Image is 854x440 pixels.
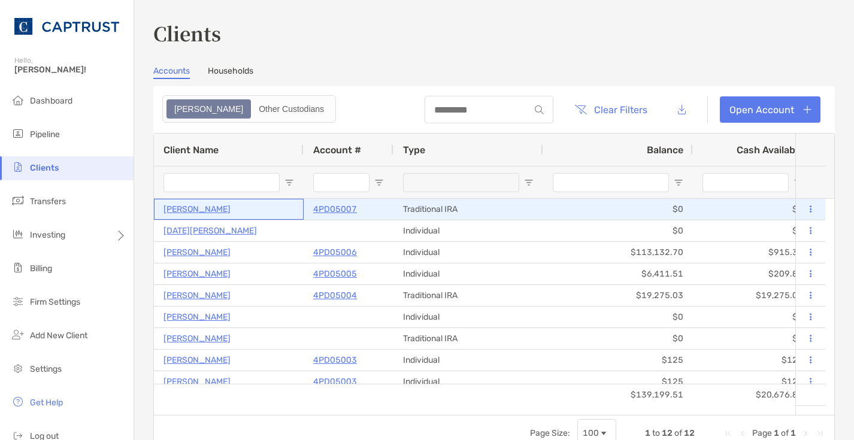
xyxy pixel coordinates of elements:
span: 1 [791,428,796,438]
div: $6,411.51 [543,263,693,284]
span: Billing [30,263,52,274]
button: Open Filter Menu [524,178,534,187]
div: Last Page [815,429,825,438]
span: to [652,428,660,438]
p: [PERSON_NAME] [163,202,231,217]
div: Previous Page [738,429,747,438]
span: Transfers [30,196,66,207]
div: Traditional IRA [393,328,543,349]
button: Clear Filters [565,96,656,123]
div: $19,275.03 [543,285,693,306]
img: get-help icon [11,395,25,409]
span: Balance [647,144,683,156]
span: Cash Available [737,144,803,156]
p: 4PD05007 [313,202,357,217]
div: $0 [543,199,693,220]
img: dashboard icon [11,93,25,107]
span: 1 [774,428,779,438]
span: of [674,428,682,438]
a: Open Account [720,96,820,123]
div: $125 [543,350,693,371]
div: $20,676.84 [693,384,813,405]
a: [PERSON_NAME] [163,245,231,260]
div: $0 [693,328,813,349]
div: $0 [693,220,813,241]
div: First Page [723,429,733,438]
img: transfers icon [11,193,25,208]
div: $0 [543,328,693,349]
input: Client Name Filter Input [163,173,280,192]
a: [PERSON_NAME] [163,374,231,389]
a: [DATE][PERSON_NAME] [163,223,257,238]
img: settings icon [11,361,25,375]
input: Account # Filter Input [313,173,370,192]
div: Zoe [168,101,250,117]
span: Page [752,428,772,438]
div: $125 [693,350,813,371]
span: Investing [30,230,65,240]
a: 4PD05006 [313,245,357,260]
button: Open Filter Menu [674,178,683,187]
div: segmented control [162,95,336,123]
span: Type [403,144,425,156]
a: [PERSON_NAME] [163,266,231,281]
span: Add New Client [30,330,87,341]
img: investing icon [11,227,25,241]
button: Open Filter Menu [284,178,294,187]
div: $0 [543,220,693,241]
div: Traditional IRA [393,285,543,306]
div: Individual [393,220,543,241]
div: $113,132.70 [543,242,693,263]
span: Pipeline [30,129,60,139]
div: $0 [543,307,693,327]
div: Individual [393,307,543,327]
a: Accounts [153,66,190,79]
a: 4PD05003 [313,353,357,368]
a: [PERSON_NAME] [163,309,231,324]
div: Individual [393,242,543,263]
div: Individual [393,263,543,284]
span: Client Name [163,144,219,156]
button: Open Filter Menu [374,178,384,187]
div: $915.33 [693,242,813,263]
a: [PERSON_NAME] [163,288,231,303]
p: 4PD05004 [313,288,357,303]
h3: Clients [153,19,835,47]
span: 1 [645,428,650,438]
span: Clients [30,163,59,173]
span: Settings [30,364,62,374]
div: Page Size: [530,428,570,438]
img: billing icon [11,260,25,275]
div: $125 [543,371,693,392]
a: 4PD05005 [313,266,357,281]
div: Other Custodians [252,101,331,117]
div: $209.86 [693,263,813,284]
span: of [781,428,789,438]
a: 4PD05003 [313,374,357,389]
span: Dashboard [30,96,72,106]
div: $19,275.03 [693,285,813,306]
a: [PERSON_NAME] [163,353,231,368]
span: 12 [662,428,673,438]
img: CAPTRUST Logo [14,5,119,48]
div: $0 [693,199,813,220]
a: [PERSON_NAME] [163,331,231,346]
img: add_new_client icon [11,327,25,342]
img: pipeline icon [11,126,25,141]
input: Balance Filter Input [553,173,669,192]
div: Individual [393,350,543,371]
img: firm-settings icon [11,294,25,308]
input: Cash Available Filter Input [702,173,789,192]
span: 12 [684,428,695,438]
span: [PERSON_NAME]! [14,65,126,75]
div: $0 [693,307,813,327]
div: 100 [583,428,599,438]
